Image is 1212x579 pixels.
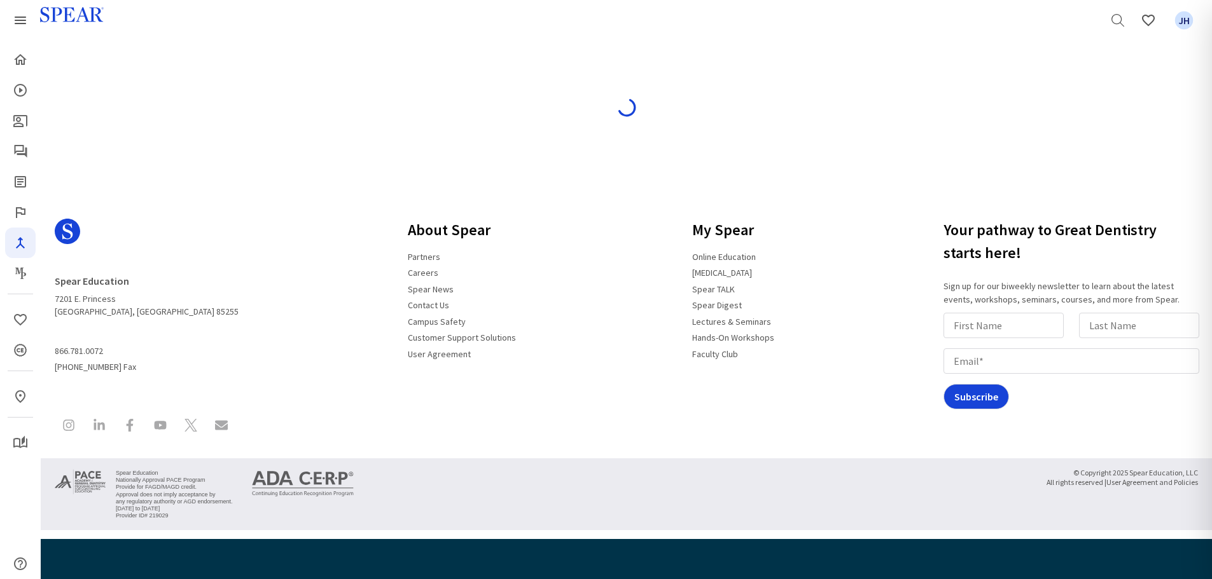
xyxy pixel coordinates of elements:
[116,505,233,512] li: [DATE] to [DATE]
[1133,5,1164,36] a: Favorites
[1106,475,1198,489] a: User Agreement and Policies
[944,313,1064,338] input: First Name
[5,167,36,197] a: Spear Digest
[685,343,746,365] a: Faculty Club
[5,548,36,579] a: Help
[400,327,524,348] a: Customer Support Solutions
[5,381,36,412] a: In-Person & Virtual
[5,5,36,36] a: Spear Products
[5,136,36,167] a: Spear Talk
[5,44,36,75] a: Home
[55,269,239,318] address: 7201 E. Princess [GEOGRAPHIC_DATA], [GEOGRAPHIC_DATA] 85255
[685,214,782,247] h3: My Spear
[55,341,239,373] span: [PHONE_NUMBER] Fax
[207,411,235,442] a: Contact Spear Education
[177,411,205,442] a: Spear Education on X
[116,411,144,442] a: Spear Education on Facebook
[116,512,233,519] li: Provider ID# 219029
[1103,5,1133,36] a: Search
[400,262,446,283] a: Careers
[5,106,36,136] a: Patient Education
[944,348,1199,374] input: Email*
[146,411,174,442] a: Spear Education on YouTube
[616,97,637,118] img: spinner-blue.svg
[55,269,137,292] a: Spear Education
[55,214,239,259] a: Spear Logo
[5,428,36,458] a: My Study Club
[116,470,233,477] li: Spear Education
[400,246,448,268] a: Partners
[55,341,111,362] a: 866.781.0072
[5,228,36,258] a: Navigator Pro
[63,79,1190,91] h4: Loading
[685,262,760,283] a: [MEDICAL_DATA]
[116,491,233,498] li: Approval does not imply acceptance by
[116,477,233,484] li: Nationally Approval PACE Program
[55,411,83,442] a: Spear Education on Instagram
[944,384,1009,409] input: Subscribe
[400,311,473,332] a: Campus Safety
[5,304,36,335] a: Favorites
[55,468,106,495] img: Approved PACE Program Provider
[55,219,80,244] svg: Spear Logo
[685,294,749,316] a: Spear Digest
[685,327,782,348] a: Hands-On Workshops
[1169,5,1199,36] a: Favorites
[400,294,457,316] a: Contact Us
[116,498,233,505] li: any regulatory authority or AGD endorsement.
[1175,11,1194,30] span: JH
[1047,468,1198,487] small: © Copyright 2025 Spear Education, LLC All rights reserved |
[400,278,461,300] a: Spear News
[944,280,1204,306] p: Sign up for our biweekly newsletter to learn about the latest events, workshops, seminars, course...
[5,197,36,228] a: Faculty Club Elite
[5,258,36,289] a: Masters Program
[116,484,233,491] li: Provide for FAGD/MAGD credit.
[400,214,524,247] h3: About Spear
[85,411,113,442] a: Spear Education on LinkedIn
[685,311,779,332] a: Lectures & Seminars
[685,246,763,268] a: Online Education
[400,343,478,365] a: User Agreement
[685,278,742,300] a: Spear TALK
[1079,313,1199,338] input: Last Name
[5,335,36,365] a: CE Credits
[5,75,36,106] a: Courses
[944,214,1204,269] h3: Your pathway to Great Dentistry starts here!
[252,471,354,496] img: ADA CERP Continuing Education Recognition Program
